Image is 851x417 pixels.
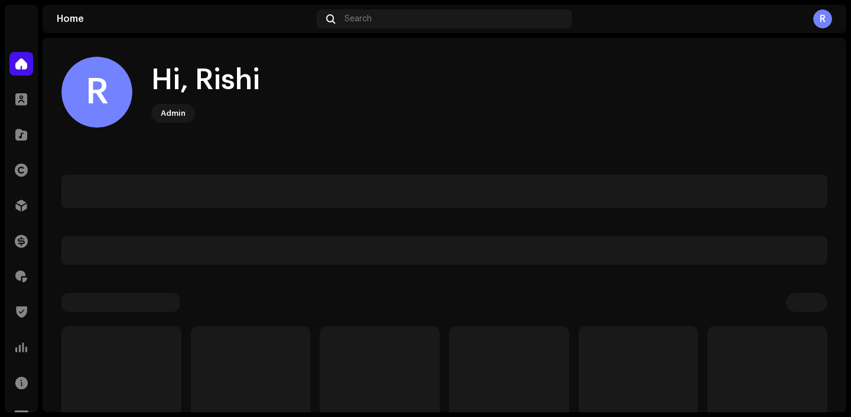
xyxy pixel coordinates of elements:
[161,106,186,120] div: Admin
[57,14,312,24] div: Home
[61,57,132,128] div: R
[813,9,832,28] div: R
[151,61,260,99] div: Hi, Rishi
[345,14,372,24] span: Search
